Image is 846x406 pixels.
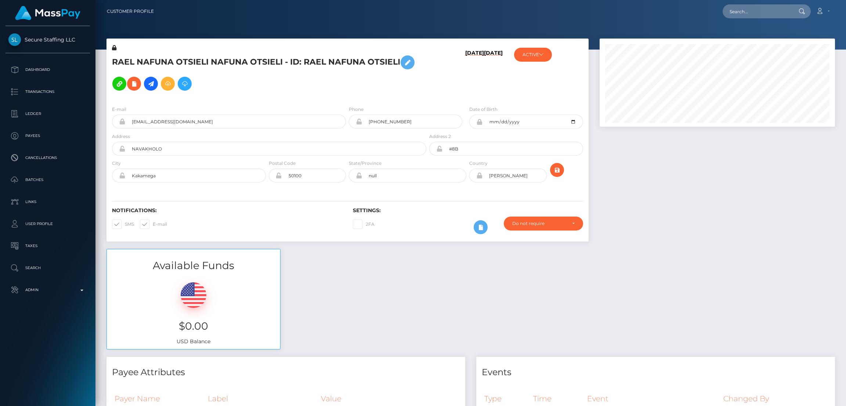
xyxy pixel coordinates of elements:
[723,4,792,18] input: Search...
[512,221,566,226] div: Do not require
[107,258,280,273] h3: Available Funds
[8,33,21,46] img: Secure Staffing LLC
[8,262,87,273] p: Search
[484,50,503,97] h6: [DATE]
[429,133,451,140] label: Address 2
[112,366,460,379] h4: Payee Attributes
[6,61,90,79] a: Dashboard
[112,319,275,333] h3: $0.00
[6,281,90,299] a: Admin
[269,160,296,167] label: Postal Code
[469,106,498,113] label: Date of Birth
[6,215,90,233] a: User Profile
[6,171,90,189] a: Batches
[8,240,87,251] p: Taxes
[144,77,158,91] a: Initiate Payout
[349,106,364,113] label: Phone
[6,83,90,101] a: Transactions
[6,127,90,145] a: Payees
[6,193,90,211] a: Links
[8,86,87,97] p: Transactions
[6,105,90,123] a: Ledger
[107,273,280,349] div: USD Balance
[8,152,87,163] p: Cancellations
[353,207,583,214] h6: Settings:
[349,160,382,167] label: State/Province
[140,220,167,229] label: E-mail
[6,259,90,277] a: Search
[6,36,90,43] span: Secure Staffing LLC
[465,50,484,97] h6: [DATE]
[8,130,87,141] p: Payees
[112,220,134,229] label: SMS
[112,52,422,94] h5: RAEL NAFUNA OTSIELI NAFUNA OTSIELI - ID: RAEL NAFUNA OTSIELI
[181,282,206,308] img: USD.png
[112,160,121,167] label: City
[8,196,87,207] p: Links
[8,218,87,229] p: User Profile
[112,133,130,140] label: Address
[353,220,375,229] label: 2FA
[8,174,87,185] p: Batches
[6,149,90,167] a: Cancellations
[107,4,154,19] a: Customer Profile
[8,108,87,119] p: Ledger
[8,284,87,296] p: Admin
[514,48,552,62] button: ACTIVE
[112,207,342,214] h6: Notifications:
[15,6,80,20] img: MassPay Logo
[504,217,583,231] button: Do not require
[6,237,90,255] a: Taxes
[482,366,829,379] h4: Events
[469,160,488,167] label: Country
[8,64,87,75] p: Dashboard
[112,106,126,113] label: E-mail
